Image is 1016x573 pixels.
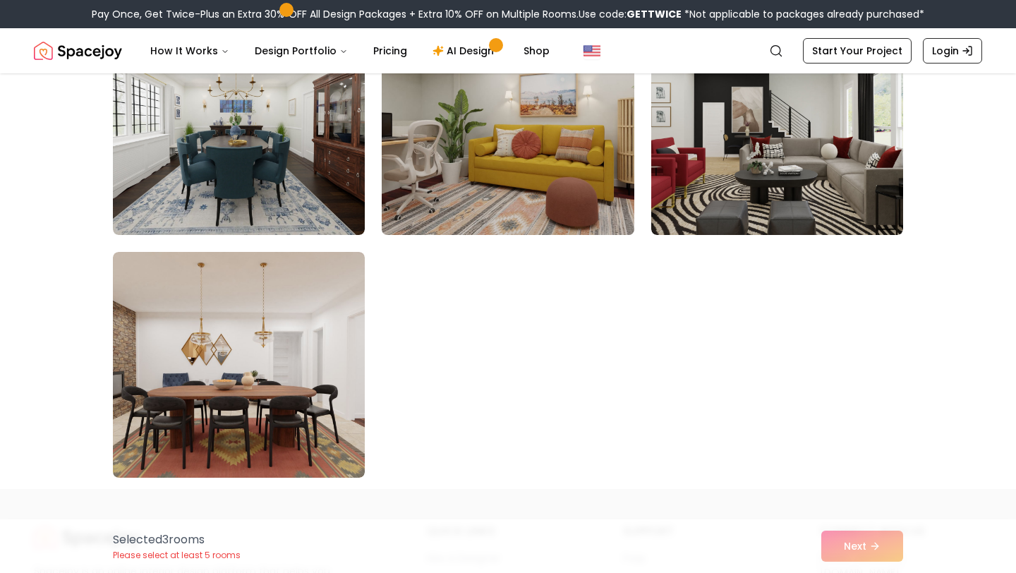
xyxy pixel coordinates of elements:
a: Shop [512,37,561,65]
img: United States [583,42,600,59]
b: GETTWICE [627,7,682,21]
a: AI Design [421,37,509,65]
img: Spacejoy Logo [34,37,122,65]
a: Pricing [362,37,418,65]
nav: Global [34,28,982,73]
button: Design Portfolio [243,37,359,65]
p: Selected 3 room s [113,531,241,548]
button: How It Works [139,37,241,65]
div: Pay Once, Get Twice-Plus an Extra 30% OFF All Design Packages + Extra 10% OFF on Multiple Rooms. [92,7,924,21]
span: Use code: [579,7,682,21]
a: Start Your Project [803,38,912,64]
img: Room room-99 [651,9,903,235]
span: *Not applicable to packages already purchased* [682,7,924,21]
p: Please select at least 5 rooms [113,550,241,561]
img: Room room-97 [113,9,365,235]
nav: Main [139,37,561,65]
img: Room room-98 [375,4,640,241]
img: Room room-100 [113,252,365,478]
a: Login [923,38,982,64]
a: Spacejoy [34,37,122,65]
